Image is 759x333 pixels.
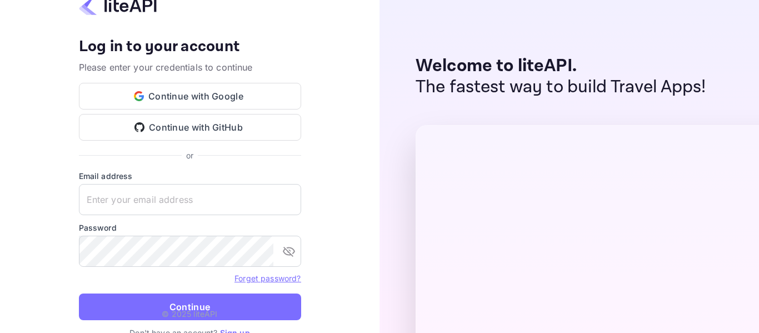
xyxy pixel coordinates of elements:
label: Email address [79,170,301,182]
button: Continue [79,294,301,320]
h4: Log in to your account [79,37,301,57]
p: or [186,150,193,161]
p: Welcome to liteAPI. [416,56,706,77]
p: Please enter your credentials to continue [79,61,301,74]
button: Continue with Google [79,83,301,110]
label: Password [79,222,301,233]
p: The fastest way to build Travel Apps! [416,77,706,98]
input: Enter your email address [79,184,301,215]
button: Continue with GitHub [79,114,301,141]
